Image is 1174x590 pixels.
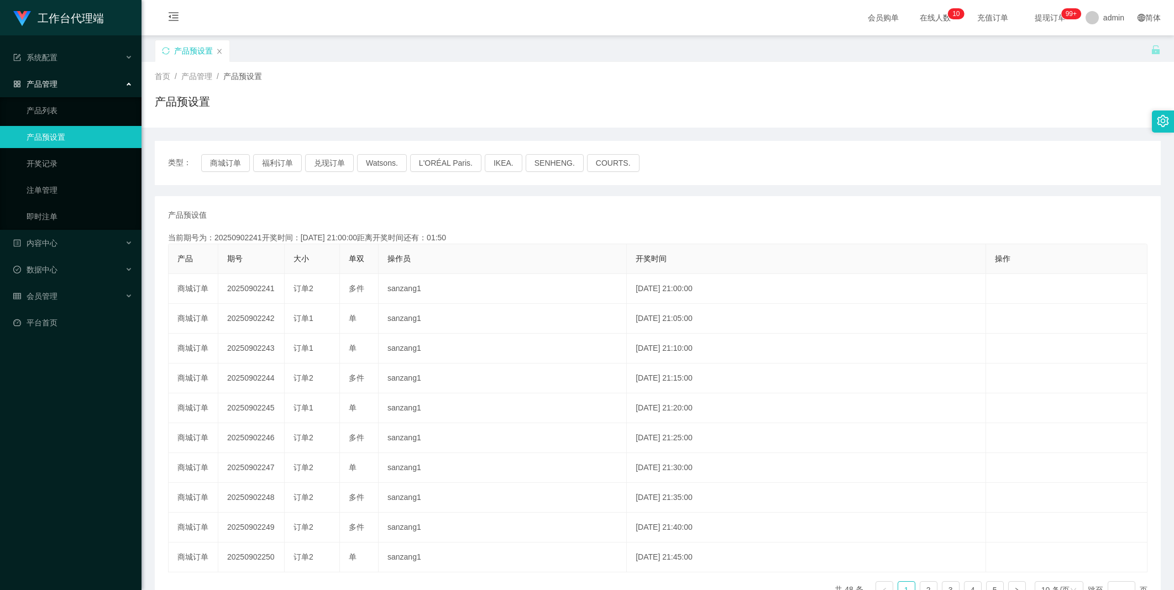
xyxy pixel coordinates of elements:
i: 图标: form [13,54,21,61]
td: sanzang1 [379,423,627,453]
td: [DATE] 21:45:00 [627,542,986,572]
span: 多件 [349,523,364,531]
span: 订单1 [293,314,313,323]
td: 商城订单 [169,304,218,334]
i: 图标: sync [162,47,170,55]
a: 注单管理 [27,179,133,201]
span: 产品预设置 [223,72,262,81]
i: 图标: profile [13,239,21,247]
button: SENHENG. [526,154,584,172]
span: 单 [349,552,357,561]
td: 20250902241 [218,274,285,304]
span: 操作 [995,254,1010,263]
span: 充值订单 [972,14,1014,22]
span: 订单2 [293,284,313,293]
td: 商城订单 [169,453,218,483]
td: sanzang1 [379,304,627,334]
img: logo.9652507e.png [13,11,31,27]
span: 单双 [349,254,364,263]
span: 单 [349,403,357,412]
td: [DATE] 21:00:00 [627,274,986,304]
span: 大小 [293,254,309,263]
span: 多件 [349,373,364,382]
button: 商城订单 [201,154,250,172]
span: / [175,72,177,81]
span: 首页 [155,72,170,81]
td: 商城订单 [169,393,218,423]
a: 图标: dashboard平台首页 [13,312,133,334]
td: 20250902248 [218,483,285,513]
span: 内容中心 [13,239,57,247]
td: sanzang1 [379,334,627,364]
span: 产品 [177,254,193,263]
td: 20250902247 [218,453,285,483]
span: 产品管理 [13,80,57,88]
div: 当前期号为：20250902241开奖时间：[DATE] 21:00:00距离开奖时间还有：01:50 [168,232,1147,244]
td: 商城订单 [169,483,218,513]
td: 商城订单 [169,513,218,542]
span: 多件 [349,493,364,502]
span: 订单1 [293,344,313,352]
span: 多件 [349,433,364,442]
span: 产品管理 [181,72,212,81]
span: 单 [349,344,357,352]
span: 多件 [349,284,364,293]
td: sanzang1 [379,393,627,423]
button: IKEA. [485,154,522,172]
span: 单 [349,314,357,323]
span: 订单2 [293,523,313,531]
td: sanzang1 [379,542,627,572]
button: Watsons. [357,154,407,172]
span: 产品预设值 [168,209,207,221]
i: 图标: close [216,48,223,55]
td: 20250902242 [218,304,285,334]
i: 图标: unlock [1151,45,1161,55]
span: 会员管理 [13,292,57,301]
td: [DATE] 21:30:00 [627,453,986,483]
td: [DATE] 21:20:00 [627,393,986,423]
td: 20250902243 [218,334,285,364]
td: sanzang1 [379,274,627,304]
i: 图标: table [13,292,21,300]
td: 商城订单 [169,334,218,364]
span: 提现订单 [1029,14,1071,22]
a: 产品列表 [27,99,133,122]
td: [DATE] 21:25:00 [627,423,986,453]
i: 图标: global [1138,14,1145,22]
td: [DATE] 21:35:00 [627,483,986,513]
span: 类型： [168,154,201,172]
span: 订单2 [293,463,313,472]
h1: 产品预设置 [155,93,210,110]
span: 单 [349,463,357,472]
span: 订单2 [293,433,313,442]
span: 期号 [227,254,243,263]
td: [DATE] 21:05:00 [627,304,986,334]
p: 0 [956,8,960,19]
a: 即时注单 [27,206,133,228]
td: [DATE] 21:15:00 [627,364,986,393]
i: 图标: check-circle-o [13,266,21,273]
td: 20250902250 [218,542,285,572]
span: 系统配置 [13,53,57,62]
td: sanzang1 [379,513,627,542]
td: 20250902244 [218,364,285,393]
td: [DATE] 21:40:00 [627,513,986,542]
button: L'ORÉAL Paris. [410,154,481,172]
td: sanzang1 [379,453,627,483]
span: 在线人数 [914,14,956,22]
span: 开奖时间 [636,254,667,263]
p: 1 [952,8,956,19]
a: 工作台代理端 [13,13,104,22]
td: 20250902249 [218,513,285,542]
button: 福利订单 [253,154,302,172]
td: 商城订单 [169,542,218,572]
sup: 10 [948,8,964,19]
td: [DATE] 21:10:00 [627,334,986,364]
td: sanzang1 [379,364,627,393]
td: 商城订单 [169,423,218,453]
div: 产品预设置 [174,40,213,61]
a: 开奖记录 [27,152,133,175]
span: 订单1 [293,403,313,412]
i: 图标: setting [1157,115,1169,127]
i: 图标: menu-fold [155,1,192,36]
